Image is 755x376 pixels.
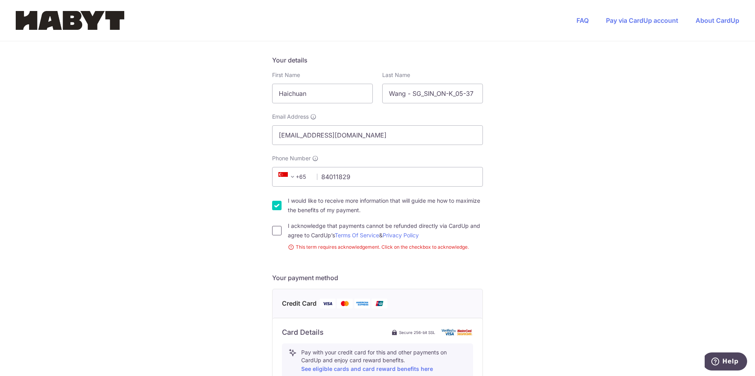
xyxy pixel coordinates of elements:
[272,84,373,103] input: First name
[354,299,370,308] img: American Express
[383,232,419,238] a: Privacy Policy
[272,154,311,162] span: Phone Number
[382,71,410,79] label: Last Name
[276,172,311,182] span: +65
[320,299,335,308] img: Visa
[272,125,483,145] input: Email address
[301,365,433,372] a: See eligible cards and card reward benefits here
[272,55,483,65] h5: Your details
[288,196,483,215] label: I would like to receive more information that will guide me how to maximize the benefits of my pa...
[337,299,353,308] img: Mastercard
[705,352,747,372] iframe: Opens a widget where you can find more information
[382,84,483,103] input: Last name
[282,328,324,337] h6: Card Details
[278,172,297,182] span: +65
[399,329,435,336] span: Secure 256-bit SSL
[576,17,589,24] a: FAQ
[442,329,473,336] img: card secure
[288,221,483,240] label: I acknowledge that payments cannot be refunded directly via CardUp and agree to CardUp’s &
[272,113,309,121] span: Email Address
[282,299,317,308] span: Credit Card
[372,299,387,308] img: Union Pay
[301,348,466,374] p: Pay with your credit card for this and other payments on CardUp and enjoy card reward benefits.
[606,17,678,24] a: Pay via CardUp account
[288,243,483,251] small: This term requires acknowledgement. Click on the checkbox to acknowledge.
[272,71,300,79] label: First Name
[696,17,739,24] a: About CardUp
[335,232,379,238] a: Terms Of Service
[272,273,483,282] h5: Your payment method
